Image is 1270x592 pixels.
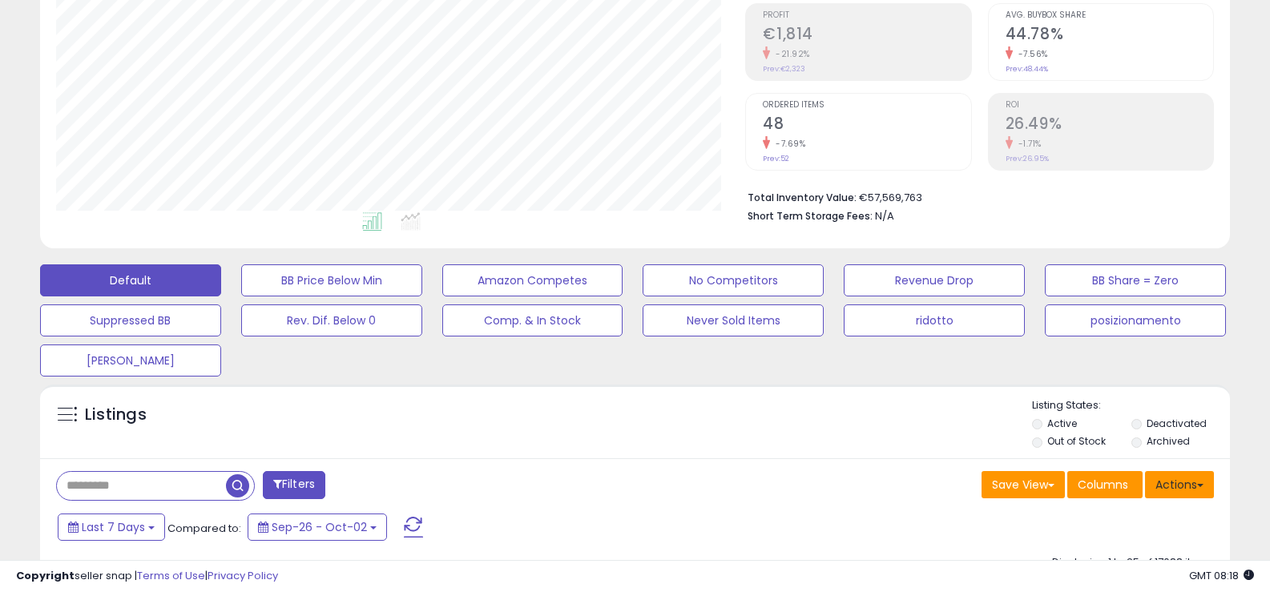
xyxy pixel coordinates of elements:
[85,404,147,426] h5: Listings
[763,115,970,136] h2: 48
[16,568,75,583] strong: Copyright
[442,304,623,336] button: Comp. & In Stock
[1145,471,1214,498] button: Actions
[643,304,824,336] button: Never Sold Items
[763,154,789,163] small: Prev: 52
[442,264,623,296] button: Amazon Competes
[1006,11,1213,20] span: Avg. Buybox Share
[763,25,970,46] h2: €1,814
[1052,555,1214,570] div: Displaying 1 to 25 of 17088 items
[1006,25,1213,46] h2: 44.78%
[40,264,221,296] button: Default
[770,138,805,150] small: -7.69%
[1047,434,1106,448] label: Out of Stock
[748,191,857,204] b: Total Inventory Value:
[167,521,241,536] span: Compared to:
[1013,138,1042,150] small: -1.71%
[1147,417,1207,430] label: Deactivated
[82,519,145,535] span: Last 7 Days
[1006,115,1213,136] h2: 26.49%
[1067,471,1143,498] button: Columns
[982,471,1065,498] button: Save View
[875,208,894,224] span: N/A
[844,304,1025,336] button: ridotto
[137,568,205,583] a: Terms of Use
[770,48,810,60] small: -21.92%
[16,569,278,584] div: seller snap | |
[748,209,873,223] b: Short Term Storage Fees:
[1032,398,1230,413] p: Listing States:
[763,64,805,74] small: Prev: €2,323
[1006,154,1049,163] small: Prev: 26.95%
[1013,48,1048,60] small: -7.56%
[763,101,970,110] span: Ordered Items
[40,344,221,377] button: [PERSON_NAME]
[263,471,325,499] button: Filters
[844,264,1025,296] button: Revenue Drop
[1078,477,1128,493] span: Columns
[1045,304,1226,336] button: posizionamento
[748,187,1202,206] li: €57,569,763
[241,304,422,336] button: Rev. Dif. Below 0
[1006,101,1213,110] span: ROI
[272,519,367,535] span: Sep-26 - Oct-02
[241,264,422,296] button: BB Price Below Min
[40,304,221,336] button: Suppressed BB
[58,513,165,541] button: Last 7 Days
[248,513,387,541] button: Sep-26 - Oct-02
[208,568,278,583] a: Privacy Policy
[1006,64,1048,74] small: Prev: 48.44%
[643,264,824,296] button: No Competitors
[1147,434,1190,448] label: Archived
[763,11,970,20] span: Profit
[1045,264,1226,296] button: BB Share = Zero
[1189,568,1254,583] span: 2025-10-10 08:18 GMT
[1047,417,1077,430] label: Active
